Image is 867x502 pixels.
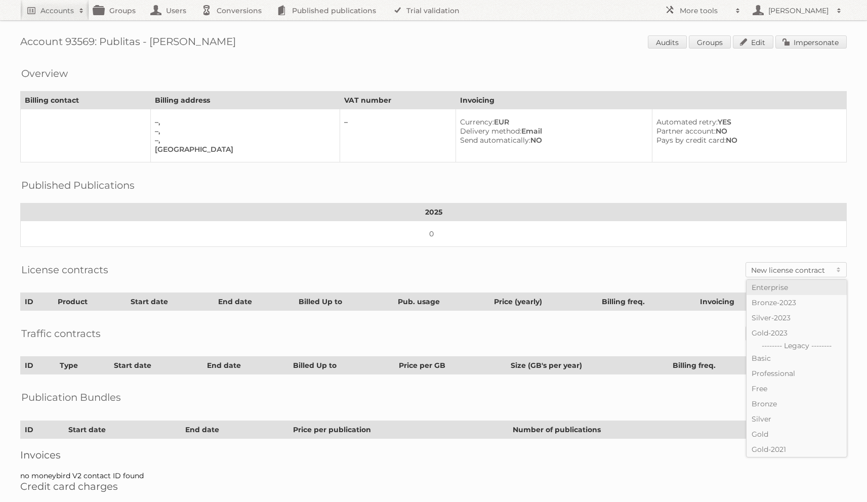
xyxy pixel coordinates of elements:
h1: Account 93569: Publitas - [PERSON_NAME] [20,35,847,51]
th: ID [21,293,54,311]
h2: Overview [21,66,68,81]
th: Billing freq. [597,293,695,311]
div: NO [656,136,838,145]
th: Billing contact [21,92,151,109]
h2: New license contract [751,265,831,275]
th: ID [21,357,56,374]
a: Enterprise [747,280,847,295]
span: Partner account: [656,127,716,136]
th: Billed Up to [295,293,394,311]
a: Groups [689,35,731,49]
th: End date [203,357,289,374]
th: Invoicing [695,293,777,311]
a: Professional [747,366,847,381]
div: NO [460,136,644,145]
a: Audits [648,35,687,49]
th: Size (GB's per year) [506,357,668,374]
th: Price per GB [395,357,507,374]
a: Basic [747,351,847,366]
a: Silver [747,411,847,427]
div: –, [155,127,332,136]
span: Delivery method: [460,127,521,136]
th: End date [214,293,295,311]
td: – [340,109,456,162]
a: Gold-2021 [747,442,847,457]
div: –, [155,136,332,145]
h2: Published Publications [21,178,135,193]
h2: License contracts [21,262,108,277]
h2: [PERSON_NAME] [766,6,832,16]
div: NO [656,127,838,136]
th: Price per publication [289,421,509,439]
li: -------- Legacy -------- [747,341,847,351]
span: Toggle [831,263,846,277]
div: EUR [460,117,644,127]
h2: Publication Bundles [21,390,121,405]
div: YES [656,117,838,127]
span: Automated retry: [656,117,718,127]
div: Email [460,127,644,136]
th: Pub. usage [394,293,490,311]
th: Start date [64,421,181,439]
h2: More tools [680,6,730,16]
div: –, [155,117,332,127]
h2: Invoices [20,449,847,461]
span: Send automatically: [460,136,530,145]
a: Free [747,381,847,396]
a: Gold-2023 [747,325,847,341]
h2: Accounts [40,6,74,16]
a: Edit [733,35,773,49]
th: Start date [126,293,214,311]
a: Bronze-2023 [747,295,847,310]
th: Start date [110,357,203,374]
th: Billing address [151,92,340,109]
th: Price (yearly) [490,293,598,311]
div: [GEOGRAPHIC_DATA] [155,145,332,154]
h2: Credit card charges [20,480,847,492]
span: Currency: [460,117,494,127]
th: 2025 [21,203,847,221]
th: Billing freq. [668,357,773,374]
a: Bronze [747,396,847,411]
a: Silver-2023 [747,310,847,325]
a: New license contract [746,263,846,277]
h2: Traffic contracts [21,326,101,341]
th: VAT number [340,92,456,109]
th: Billed Up to [289,357,395,374]
a: Gold [747,427,847,442]
th: Type [55,357,109,374]
th: End date [181,421,289,439]
th: Number of publications [509,421,754,439]
th: Product [53,293,126,311]
a: Impersonate [775,35,847,49]
td: 0 [21,221,847,247]
span: Pays by credit card: [656,136,726,145]
th: Invoicing [456,92,846,109]
th: ID [21,421,64,439]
